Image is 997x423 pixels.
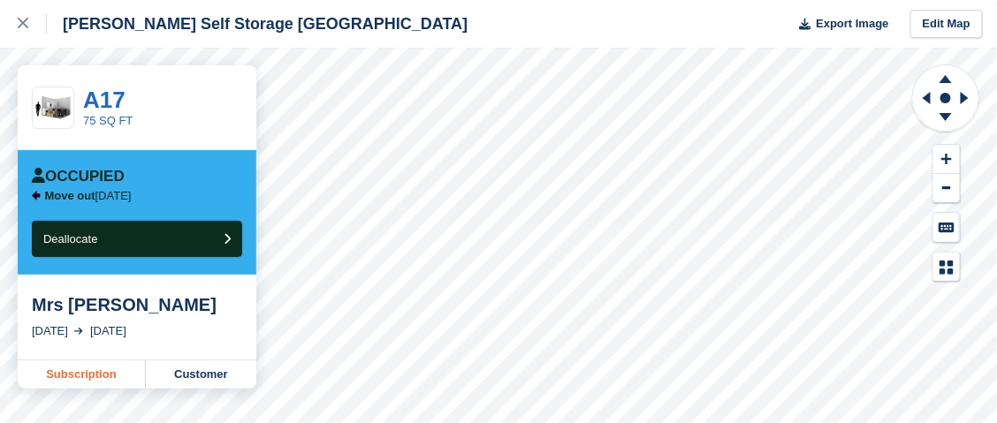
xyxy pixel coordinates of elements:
button: Keyboard Shortcuts [933,213,960,242]
img: arrow-right-light-icn-cde0832a797a2874e46488d9cf13f60e5c3a73dbe684e267c42b8395dfbc2abf.svg [74,328,83,335]
div: [PERSON_NAME] Self Storage [GEOGRAPHIC_DATA] [47,13,468,34]
button: Deallocate [32,221,242,257]
div: [DATE] [90,322,126,340]
a: Edit Map [910,10,983,39]
button: Map Legend [933,253,960,282]
div: Mrs [PERSON_NAME] [32,294,242,315]
a: Customer [146,360,256,389]
p: [DATE] [45,189,132,203]
a: A17 [83,87,126,113]
div: Occupied [32,168,125,185]
span: Export Image [816,15,888,33]
img: arrow-left-icn-90495f2de72eb5bd0bd1c3c35deca35cc13f817d75bef06ecd7c0b315636ce7e.svg [32,191,41,200]
a: Subscription [18,360,146,389]
div: [DATE] [32,322,68,340]
button: Export Image [788,10,889,39]
a: 75 SQ FT [83,114,133,127]
span: Move out [45,189,95,202]
button: Zoom Out [933,174,960,203]
span: Deallocate [43,232,97,245]
button: Zoom In [933,145,960,174]
img: 75-sqft-unit.jpg [33,93,73,124]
